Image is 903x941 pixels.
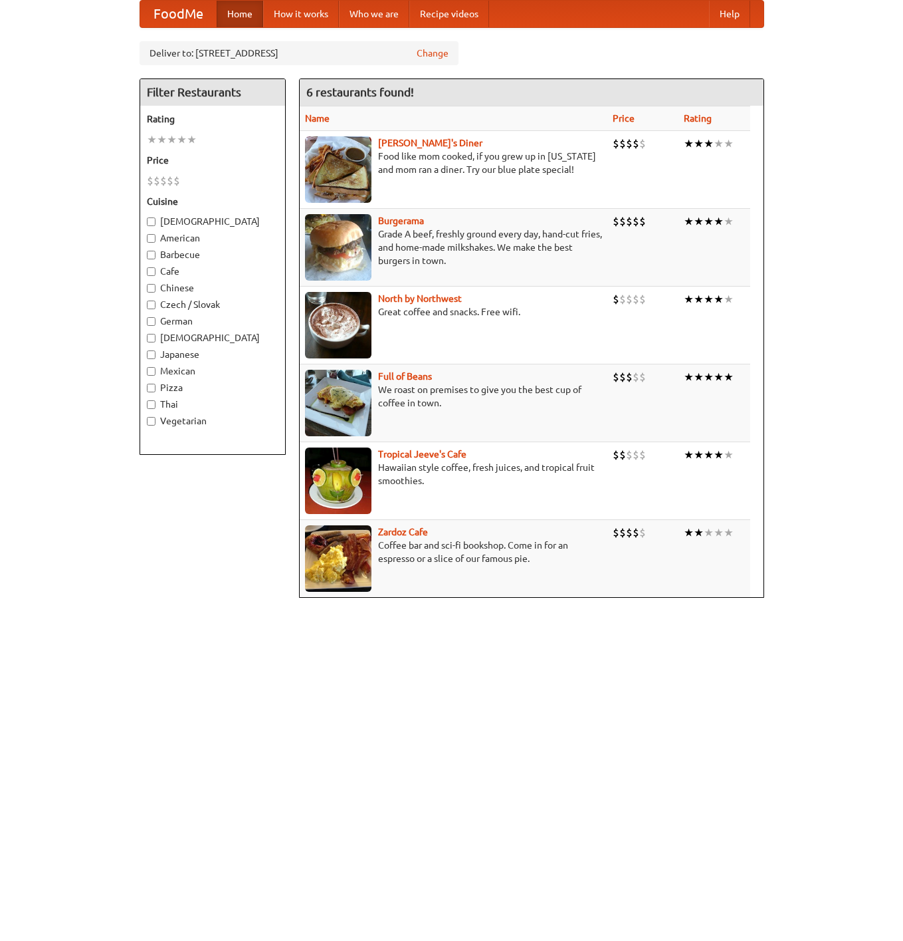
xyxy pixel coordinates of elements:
[305,227,602,267] p: Grade A beef, freshly ground every day, hand-cut fries, and home-made milkshakes. We make the bes...
[147,364,278,378] label: Mexican
[639,136,646,151] li: $
[157,132,167,147] li: ★
[378,449,466,460] a: Tropical Jeeve's Cafe
[639,525,646,540] li: $
[714,136,724,151] li: ★
[613,136,619,151] li: $
[147,315,278,328] label: German
[714,370,724,384] li: ★
[305,150,602,176] p: Food like mom cooked, if you grew up in [US_STATE] and mom ran a diner. Try our blue plate special!
[306,86,414,98] ng-pluralize: 6 restaurants found!
[633,292,639,307] li: $
[619,525,626,540] li: $
[709,1,750,27] a: Help
[704,525,714,540] li: ★
[147,132,157,147] li: ★
[633,370,639,384] li: $
[724,292,734,307] li: ★
[633,214,639,229] li: $
[633,136,639,151] li: $
[147,112,278,126] h5: Rating
[639,214,646,229] li: $
[724,370,734,384] li: ★
[684,448,694,462] li: ★
[167,174,173,188] li: $
[305,214,371,281] img: burgerama.jpg
[714,214,724,229] li: ★
[714,448,724,462] li: ★
[619,448,626,462] li: $
[147,301,155,309] input: Czech / Slovak
[714,292,724,307] li: ★
[147,265,278,278] label: Cafe
[409,1,489,27] a: Recipe videos
[147,251,155,259] input: Barbecue
[177,132,187,147] li: ★
[633,448,639,462] li: $
[217,1,263,27] a: Home
[378,138,482,148] a: [PERSON_NAME]'s Diner
[147,231,278,245] label: American
[694,292,704,307] li: ★
[147,384,155,392] input: Pizza
[724,136,734,151] li: ★
[305,525,371,592] img: zardoz.jpg
[147,174,153,188] li: $
[626,525,633,540] li: $
[704,448,714,462] li: ★
[633,525,639,540] li: $
[147,248,278,261] label: Barbecue
[694,525,704,540] li: ★
[305,305,602,319] p: Great coffee and snacks. Free wifi.
[263,1,339,27] a: How it works
[147,215,278,228] label: [DEMOGRAPHIC_DATA]
[704,292,714,307] li: ★
[613,214,619,229] li: $
[626,292,633,307] li: $
[147,298,278,311] label: Czech / Slovak
[619,292,626,307] li: $
[619,136,626,151] li: $
[140,41,458,65] div: Deliver to: [STREET_ADDRESS]
[147,348,278,361] label: Japanese
[684,370,694,384] li: ★
[147,381,278,394] label: Pizza
[626,370,633,384] li: $
[147,267,155,276] input: Cafe
[626,214,633,229] li: $
[714,525,724,540] li: ★
[147,217,155,226] input: [DEMOGRAPHIC_DATA]
[684,113,712,124] a: Rating
[619,214,626,229] li: $
[339,1,409,27] a: Who we are
[639,292,646,307] li: $
[140,79,285,106] h4: Filter Restaurants
[694,214,704,229] li: ★
[147,400,155,409] input: Thai
[626,136,633,151] li: $
[694,370,704,384] li: ★
[613,370,619,384] li: $
[305,448,371,514] img: jeeves.jpg
[147,417,155,426] input: Vegetarian
[684,214,694,229] li: ★
[305,292,371,358] img: north.jpg
[378,527,428,537] a: Zardoz Cafe
[724,214,734,229] li: ★
[639,370,646,384] li: $
[147,281,278,295] label: Chinese
[694,448,704,462] li: ★
[147,284,155,293] input: Chinese
[417,47,449,60] a: Change
[378,293,462,304] a: North by Northwest
[305,383,602,410] p: We roast on premises to give you the best cup of coffee in town.
[153,174,160,188] li: $
[626,448,633,462] li: $
[619,370,626,384] li: $
[378,371,432,382] a: Full of Beans
[704,214,714,229] li: ★
[147,331,278,344] label: [DEMOGRAPHIC_DATA]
